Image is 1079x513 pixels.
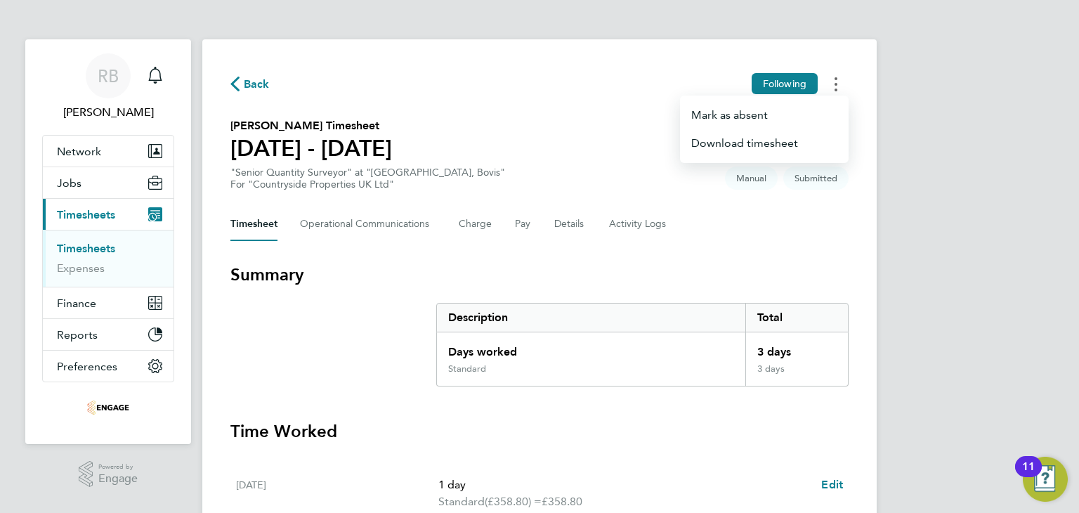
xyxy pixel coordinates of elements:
span: (£358.80) = [485,495,542,508]
span: This timesheet was manually created. [725,167,778,190]
span: This timesheet is Submitted. [783,167,849,190]
h1: [DATE] - [DATE] [230,134,392,162]
span: £358.80 [542,495,582,508]
div: Description [437,304,745,332]
div: Standard [448,363,486,375]
img: footprintrecruitment-logo-retina.png [87,396,129,419]
a: RB[PERSON_NAME] [42,53,174,121]
button: Open Resource Center, 11 new notifications [1023,457,1068,502]
button: Activity Logs [609,207,668,241]
button: Charge [459,207,492,241]
button: Network [43,136,174,167]
span: Reports [57,328,98,342]
span: Edit [821,478,843,491]
a: Timesheets Menu [680,129,849,157]
span: Network [57,145,101,158]
a: Powered byEngage [79,461,138,488]
div: [DATE] [236,476,438,510]
div: 11 [1022,467,1035,485]
span: Standard [438,493,485,510]
div: "Senior Quantity Surveyor" at "[GEOGRAPHIC_DATA], Bovis" [230,167,505,190]
div: Timesheets [43,230,174,287]
button: Details [554,207,587,241]
div: Days worked [437,332,745,363]
button: Following [752,73,818,94]
a: Expenses [57,261,105,275]
span: Jobs [57,176,81,190]
span: Ryan Barnett [42,104,174,121]
span: Timesheets [57,208,115,221]
p: 1 day [438,476,810,493]
div: Total [745,304,848,332]
nav: Main navigation [25,39,191,444]
button: Back [230,75,270,93]
button: Finance [43,287,174,318]
button: Timesheets [43,199,174,230]
h2: [PERSON_NAME] Timesheet [230,117,392,134]
h3: Summary [230,264,849,286]
span: RB [98,67,119,85]
button: Timesheet [230,207,277,241]
span: Preferences [57,360,117,373]
button: Reports [43,319,174,350]
button: Timesheets Menu [680,101,849,129]
span: Following [763,77,806,90]
div: For "Countryside Properties UK Ltd" [230,178,505,190]
a: Go to home page [42,396,174,419]
span: Back [244,76,270,93]
a: Edit [821,476,843,493]
button: Operational Communications [300,207,436,241]
button: Preferences [43,351,174,382]
button: Jobs [43,167,174,198]
span: Powered by [98,461,138,473]
a: Timesheets [57,242,115,255]
button: Timesheets Menu [823,73,849,95]
div: 3 days [745,363,848,386]
span: Engage [98,473,138,485]
span: Finance [57,297,96,310]
div: 3 days [745,332,848,363]
h3: Time Worked [230,420,849,443]
button: Pay [515,207,532,241]
div: Summary [436,303,849,387]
